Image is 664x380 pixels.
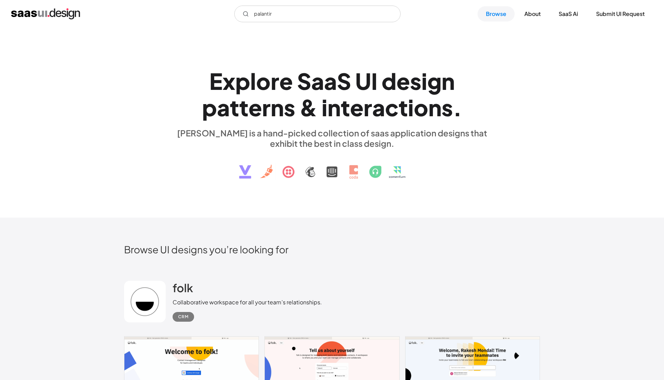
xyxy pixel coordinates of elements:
[371,68,377,94] div: I
[124,243,540,255] h2: Browse UI designs you’re looking for
[399,94,408,121] div: t
[324,68,337,94] div: a
[372,94,385,121] div: a
[414,94,428,121] div: o
[234,6,401,22] form: Email Form
[222,68,235,94] div: x
[173,281,193,295] h2: folk
[382,68,396,94] div: d
[262,94,271,121] div: r
[550,6,586,22] a: SaaS Ai
[364,94,372,121] div: r
[396,68,410,94] div: e
[453,94,462,121] div: .
[239,94,248,121] div: t
[284,94,295,121] div: s
[478,6,515,22] a: Browse
[235,68,250,94] div: p
[311,68,324,94] div: a
[350,94,364,121] div: e
[173,298,322,306] div: Collaborative workspace for all your team’s relationships.
[322,94,327,121] div: i
[442,68,455,94] div: n
[421,68,427,94] div: i
[234,6,401,22] input: Search UI designs you're looking for...
[341,94,350,121] div: t
[408,94,414,121] div: i
[442,94,453,121] div: s
[516,6,549,22] a: About
[209,68,222,94] div: E
[230,94,239,121] div: t
[11,8,80,19] a: home
[173,281,193,298] a: folk
[297,68,311,94] div: S
[279,68,293,94] div: e
[227,149,437,185] img: text, icon, saas logo
[248,94,262,121] div: e
[178,313,189,321] div: CRM
[337,68,351,94] div: S
[173,128,491,149] div: [PERSON_NAME] is a hand-picked collection of saas application designs that exhibit the best in cl...
[385,94,399,121] div: c
[250,68,256,94] div: l
[355,68,371,94] div: U
[427,68,442,94] div: g
[588,6,653,22] a: Submit UI Request
[410,68,421,94] div: s
[202,94,217,121] div: p
[173,68,491,121] h1: Explore SaaS UI design patterns & interactions.
[271,94,284,121] div: n
[428,94,442,121] div: n
[327,94,341,121] div: n
[271,68,279,94] div: r
[217,94,230,121] div: a
[256,68,271,94] div: o
[299,94,317,121] div: &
